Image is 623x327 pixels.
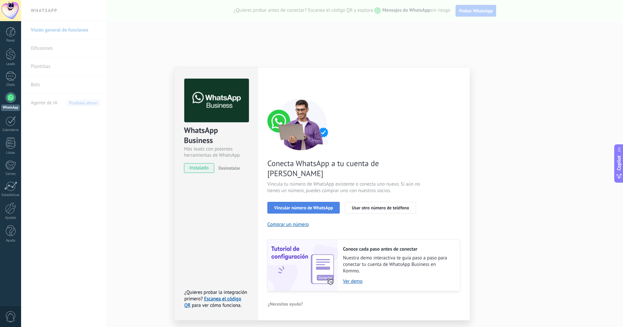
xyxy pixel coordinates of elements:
div: WhatsApp [1,105,20,111]
span: Copilot [616,156,622,171]
a: Ver demo [343,278,453,284]
span: Vincular número de WhatsApp [274,205,333,210]
span: Vincula tu número de WhatsApp existente o conecta uno nuevo. Si aún no tienes un número, puedes c... [267,181,422,194]
div: Listas [1,151,20,155]
div: Chats [1,83,20,87]
span: para ver cómo funciona. [192,302,241,308]
div: WhatsApp Business [184,125,248,146]
div: Ajustes [1,216,20,220]
div: Más leads con potentes herramientas de WhatsApp [184,146,248,158]
img: logo_main.png [184,79,249,123]
span: ¿Necesitas ayuda? [268,302,303,306]
h2: Conoce cada paso antes de conectar [343,246,453,252]
button: Vincular número de WhatsApp [267,202,340,214]
div: Estadísticas [1,193,20,197]
div: Calendario [1,128,20,132]
button: Desinstalar [216,163,240,173]
span: ¿Quieres probar la integración primero? [184,289,247,302]
div: Leads [1,62,20,66]
div: Correo [1,172,20,176]
button: ¿Necesitas ayuda? [267,299,303,309]
a: Escanea el código QR [184,296,241,308]
span: Conecta WhatsApp a tu cuenta de [PERSON_NAME] [267,158,422,178]
span: Nuestra demo interactiva te guía paso a paso para conectar tu cuenta de WhatsApp Business en Kommo. [343,255,453,274]
span: instalado [184,163,214,173]
span: Usar otro número de teléfono [352,205,409,210]
div: Panel [1,39,20,43]
button: Usar otro número de teléfono [345,202,416,214]
span: Desinstalar [218,165,240,171]
img: connect number [267,98,336,150]
div: Ayuda [1,239,20,243]
button: Comprar un número [267,221,309,228]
